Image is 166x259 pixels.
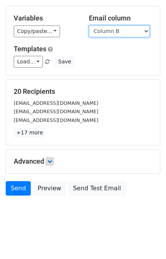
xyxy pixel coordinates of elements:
h5: 20 Recipients [14,87,152,96]
a: Templates [14,45,46,53]
small: [EMAIL_ADDRESS][DOMAIN_NAME] [14,109,98,114]
a: Copy/paste... [14,25,60,37]
h5: Email column [89,14,153,22]
button: Save [55,56,74,68]
a: +17 more [14,128,46,137]
small: [EMAIL_ADDRESS][DOMAIN_NAME] [14,100,98,106]
a: Load... [14,56,43,68]
h5: Advanced [14,157,152,166]
iframe: Chat Widget [128,223,166,259]
a: Preview [33,181,66,196]
h5: Variables [14,14,77,22]
a: Send [6,181,31,196]
a: Send Test Email [68,181,126,196]
small: [EMAIL_ADDRESS][DOMAIN_NAME] [14,117,98,123]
